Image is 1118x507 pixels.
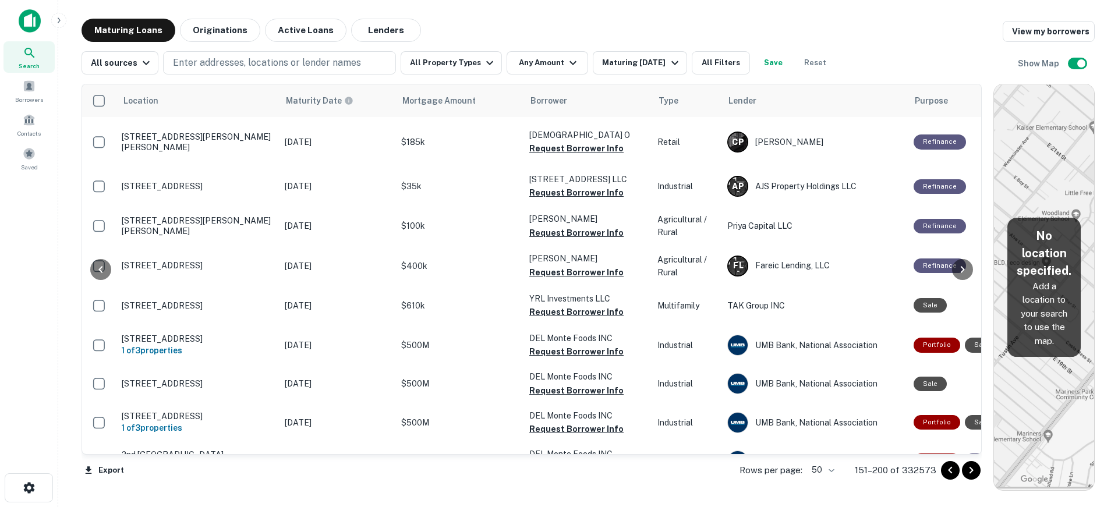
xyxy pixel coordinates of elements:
p: [PERSON_NAME] [529,252,646,265]
p: [DATE] [285,339,390,352]
th: Mortgage Amount [395,84,523,117]
button: Request Borrower Info [529,305,624,319]
p: [STREET_ADDRESS][PERSON_NAME][PERSON_NAME] [122,215,273,236]
div: AJS Property Holdings LLC [727,176,902,197]
div: All sources [91,56,153,70]
p: $500M [401,339,518,352]
a: Search [3,41,55,73]
p: DEL Monte Foods INC [529,370,646,383]
div: UMB Bank, National Association [727,335,902,356]
p: Enter addresses, locations or lender names [173,56,361,70]
button: Request Borrower Info [529,141,624,155]
p: Multifamily [657,299,716,312]
p: Industrial [657,180,716,193]
span: Search [19,61,40,70]
a: Contacts [3,109,55,140]
th: Lender [721,84,908,117]
p: Priya Capital LLC [727,219,902,232]
a: Saved [3,143,55,174]
button: Maturing [DATE] [593,51,687,75]
button: Enter addresses, locations or lender names [163,51,396,75]
p: Add a location to your search to use the map. [1017,279,1071,348]
div: Borrowers [3,75,55,107]
button: Active Loans [265,19,346,42]
p: Industrial [657,339,716,352]
p: [DATE] [285,260,390,272]
p: 2nd [GEOGRAPHIC_DATA] [122,449,273,460]
button: Maturing Loans [82,19,175,42]
span: Lender [728,94,756,108]
th: Location [116,84,279,117]
p: C P [732,136,744,148]
span: Contacts [17,129,41,138]
button: All Filters [692,51,750,75]
button: Reset [797,51,834,75]
h5: No location specified. [1017,227,1071,279]
span: Purpose [915,94,963,108]
img: capitalize-icon.png [19,9,41,33]
p: [STREET_ADDRESS][PERSON_NAME][PERSON_NAME] [122,132,273,153]
p: $185k [401,136,518,148]
div: [PERSON_NAME] [727,132,902,153]
div: Sale [914,377,947,391]
div: Maturity dates displayed may be estimated. Please contact the lender for the most accurate maturi... [286,94,353,107]
th: Borrower [523,84,652,117]
img: picture [728,374,748,393]
span: Maturity dates displayed may be estimated. Please contact the lender for the most accurate maturi... [286,94,369,107]
p: $100k [401,219,518,232]
p: [DEMOGRAPHIC_DATA] O [529,129,646,141]
p: Industrial [657,416,716,429]
p: [DATE] [285,377,390,390]
h6: 1 of 3 properties [122,344,273,357]
p: Rows per page: [740,463,802,477]
img: picture [728,451,748,471]
span: Type [659,94,678,108]
p: [STREET_ADDRESS] [122,411,273,421]
th: Purpose [908,84,1023,117]
p: [PERSON_NAME] [529,212,646,225]
p: YRL Investments LLC [529,292,646,305]
button: Request Borrower Info [529,226,624,240]
p: [DATE] [285,180,390,193]
p: A P [732,180,744,193]
img: picture [728,413,748,432]
button: All sources [82,51,158,75]
p: Industrial [657,377,716,390]
img: picture [728,335,748,355]
p: [DATE] [285,219,390,232]
p: $500M [401,416,518,429]
p: [STREET_ADDRESS] LLC [529,173,646,186]
div: This is a portfolio loan with 3 properties [914,453,960,468]
button: Request Borrower Info [529,265,624,279]
div: This loan purpose was for refinancing [914,179,966,194]
p: $400k [401,260,518,272]
p: TAK Group INC [727,299,902,312]
button: Any Amount [507,51,588,75]
button: Request Borrower Info [529,186,624,200]
div: Sale [914,298,947,313]
h6: 1 of 3 properties [122,421,273,434]
span: Borrowers [15,95,43,104]
button: Originations [180,19,260,42]
button: Lenders [351,19,421,42]
th: Type [652,84,721,117]
p: [STREET_ADDRESS] [122,334,273,344]
div: This loan purpose was for refinancing [914,258,966,273]
div: UMB Bank, National Association [727,451,902,471]
h6: Show Map [1018,57,1061,70]
div: This loan purpose was for refinancing [914,219,966,233]
a: View my borrowers [1003,21,1095,42]
h6: Maturity Date [286,94,342,107]
button: Save your search to get updates of matches that match your search criteria. [755,51,792,75]
p: DEL Monte Foods INC [529,409,646,422]
span: Location [123,94,174,108]
div: Chat Widget [1060,414,1118,470]
p: DEL Monte Foods INC [529,332,646,345]
div: This is a portfolio loan with 3 properties [914,338,960,352]
th: Maturity dates displayed may be estimated. Please contact the lender for the most accurate maturi... [279,84,395,117]
p: $610k [401,299,518,312]
div: Fareic Lending, LLC [727,256,902,276]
